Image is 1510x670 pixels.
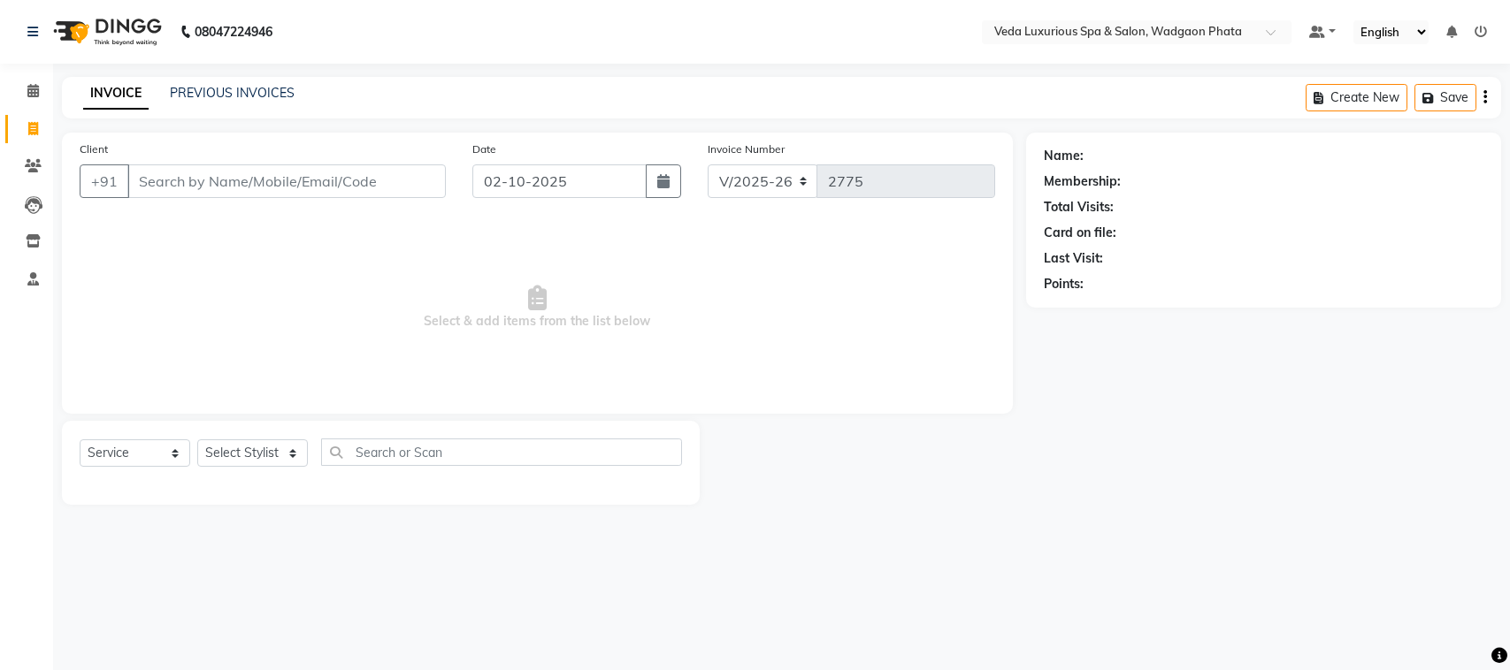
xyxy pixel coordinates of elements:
[1044,198,1114,217] div: Total Visits:
[1044,275,1084,293] div: Points:
[170,85,295,101] a: PREVIOUS INVOICES
[80,164,129,198] button: +91
[1044,147,1084,165] div: Name:
[1044,249,1103,268] div: Last Visit:
[127,164,446,198] input: Search by Name/Mobile/Email/Code
[80,219,995,396] span: Select & add items from the list below
[80,141,108,157] label: Client
[83,78,149,110] a: INVOICE
[1306,84,1407,111] button: Create New
[321,438,682,466] input: Search or Scan
[45,7,166,57] img: logo
[1414,84,1476,111] button: Save
[708,141,785,157] label: Invoice Number
[472,141,496,157] label: Date
[195,7,272,57] b: 08047224946
[1044,172,1121,191] div: Membership:
[1044,224,1116,242] div: Card on file:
